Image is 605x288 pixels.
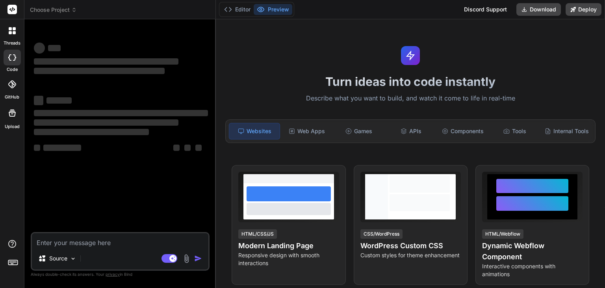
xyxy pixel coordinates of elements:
span: ‌ [34,119,178,126]
p: Source [49,255,67,262]
img: icon [194,255,202,262]
span: Choose Project [30,6,77,14]
button: Deploy [566,3,601,16]
p: Responsive design with smooth interactions [238,251,339,267]
div: Internal Tools [542,123,592,139]
span: ‌ [34,110,208,116]
h4: Modern Landing Page [238,240,339,251]
span: ‌ [48,45,61,51]
span: privacy [106,272,120,277]
span: ‌ [34,58,178,65]
span: ‌ [46,97,72,104]
div: APIs [386,123,436,139]
span: ‌ [43,145,81,151]
div: Discord Support [459,3,512,16]
h4: Dynamic Webflow Component [482,240,583,262]
span: ‌ [34,43,45,54]
p: Interactive components with animations [482,262,583,278]
span: ‌ [34,129,149,135]
div: Web Apps [282,123,332,139]
button: Preview [254,4,292,15]
div: Tools [490,123,540,139]
div: HTML/CSS/JS [238,229,277,239]
p: Always double-check its answers. Your in Bind [31,271,210,278]
div: Websites [229,123,280,139]
label: GitHub [5,94,19,100]
span: ‌ [184,145,191,151]
span: ‌ [195,145,202,151]
div: Components [438,123,488,139]
label: code [7,66,18,73]
div: HTML/Webflow [482,229,523,239]
span: ‌ [34,96,43,105]
h1: Turn ideas into code instantly [221,74,600,89]
span: ‌ [34,145,40,151]
span: ‌ [173,145,180,151]
label: Upload [5,123,20,130]
div: CSS/WordPress [360,229,403,239]
p: Describe what you want to build, and watch it come to life in real-time [221,93,600,104]
label: threads [4,40,20,46]
p: Custom styles for theme enhancement [360,251,461,259]
button: Download [516,3,561,16]
h4: WordPress Custom CSS [360,240,461,251]
span: ‌ [34,68,165,74]
img: attachment [182,254,191,263]
img: Pick Models [70,255,76,262]
button: Editor [221,4,254,15]
div: Games [334,123,384,139]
